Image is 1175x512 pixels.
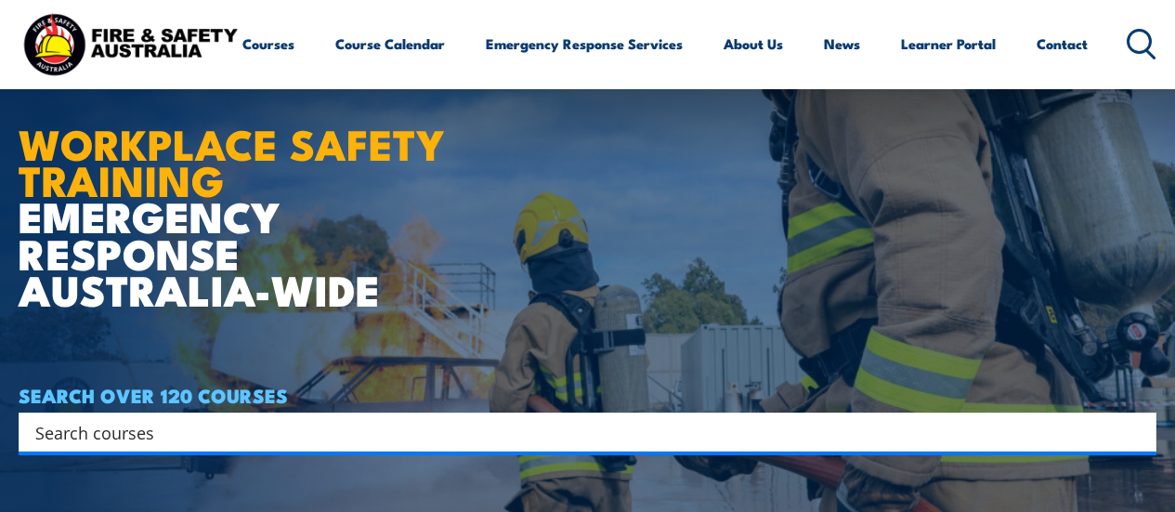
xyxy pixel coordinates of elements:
[1124,419,1150,445] button: Search magnifier button
[39,419,1119,445] form: Search form
[35,418,1116,446] input: Search input
[19,111,445,211] strong: WORKPLACE SAFETY TRAINING
[724,21,783,66] a: About Us
[242,21,294,66] a: Courses
[824,21,860,66] a: News
[486,21,683,66] a: Emergency Response Services
[19,78,473,307] h1: EMERGENCY RESPONSE AUSTRALIA-WIDE
[901,21,996,66] a: Learner Portal
[1037,21,1088,66] a: Contact
[19,385,1156,405] h4: SEARCH OVER 120 COURSES
[335,21,445,66] a: Course Calendar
